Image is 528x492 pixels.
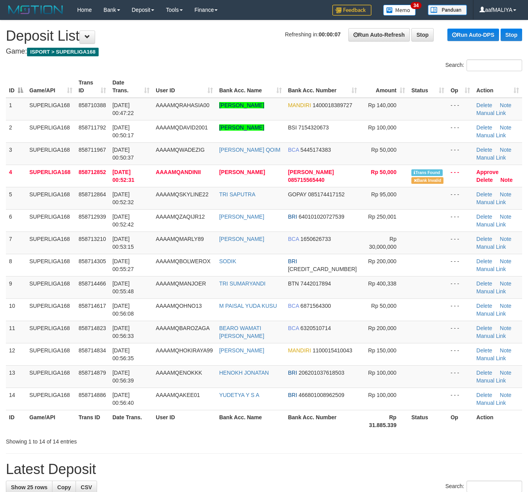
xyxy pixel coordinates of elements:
td: - - - [447,298,473,321]
td: - - - [447,209,473,232]
span: Copy 085174417152 to clipboard [308,191,344,198]
a: Note [500,370,512,376]
span: 858714886 [79,392,106,398]
td: SUPERLIGA168 [26,209,76,232]
td: SUPERLIGA168 [26,298,76,321]
span: Rp 50,000 [371,303,396,309]
span: Refreshing in: [285,31,341,38]
td: SUPERLIGA168 [26,276,76,298]
img: Button%20Memo.svg [383,5,416,16]
a: YUDETYA Y S A [219,392,259,398]
span: Rp 140,000 [368,102,396,108]
span: [DATE] 00:53:15 [112,236,134,250]
span: AAAAMQBOLWEROX [156,258,211,264]
span: BSI [288,124,297,131]
span: AAAAMQZAQIJR12 [156,214,205,220]
td: 7 [6,232,26,254]
span: 858711967 [79,147,106,153]
td: 11 [6,321,26,343]
h1: Deposit List [6,28,522,44]
span: BTN [288,280,299,287]
span: [DATE] 00:50:17 [112,124,134,138]
span: 858714834 [79,347,106,354]
span: AAAAMQRAHASIA00 [156,102,209,108]
span: AAAAMQHOKIRAYA99 [156,347,213,354]
a: Manual Link [476,355,506,361]
td: 2 [6,120,26,142]
span: [DATE] 00:52:42 [112,214,134,228]
span: Copy 601201023433532 to clipboard [288,266,357,272]
span: Copy 1400018389727 to clipboard [313,102,352,108]
td: 13 [6,365,26,388]
span: MANDIRI [288,347,311,354]
a: Delete [476,236,492,242]
span: 858712852 [79,169,106,175]
span: [PERSON_NAME] [288,169,334,175]
h4: Game: [6,48,522,56]
span: AAAAMQENOKKK [156,370,202,376]
a: [PERSON_NAME] [219,214,264,220]
label: Search: [445,59,522,71]
td: SUPERLIGA168 [26,187,76,209]
td: SUPERLIGA168 [26,343,76,365]
th: Rp 31.885.339 [360,410,408,432]
span: 34 [411,2,421,9]
span: Copy 466801008962509 to clipboard [299,392,344,398]
td: - - - [447,343,473,365]
td: SUPERLIGA168 [26,321,76,343]
td: 14 [6,388,26,410]
th: Bank Acc. Number: activate to sort column ascending [285,75,360,98]
a: Note [500,147,512,153]
span: Copy 7154320673 to clipboard [298,124,329,131]
span: 858714879 [79,370,106,376]
a: Note [500,392,512,398]
th: User ID: activate to sort column ascending [153,75,216,98]
a: [PERSON_NAME] QOIM [219,147,280,153]
span: [DATE] 00:56:39 [112,370,134,384]
span: 858712939 [79,214,106,220]
th: User ID [153,410,216,432]
a: BEARO WAMATI [PERSON_NAME] [219,325,264,339]
img: Feedback.jpg [332,5,371,16]
a: Delete [476,392,492,398]
span: 858710388 [79,102,106,108]
td: - - - [447,165,473,187]
a: Run Auto-DPS [447,29,499,41]
span: Rp 200,000 [368,325,396,331]
span: BCA [288,325,299,331]
span: Copy 6871564300 to clipboard [301,303,331,309]
span: 858714823 [79,325,106,331]
span: Rp 200,000 [368,258,396,264]
th: Status [408,410,447,432]
th: Action [473,410,522,432]
th: ID: activate to sort column descending [6,75,26,98]
span: Copy 1100015410043 to clipboard [313,347,352,354]
td: SUPERLIGA168 [26,98,76,120]
td: 3 [6,142,26,165]
span: BCA [288,303,299,309]
td: 9 [6,276,26,298]
span: AAAAMQMARLY89 [156,236,204,242]
span: AAAAMQDAVID2001 [156,124,208,131]
a: Manual Link [476,244,506,250]
td: SUPERLIGA168 [26,165,76,187]
img: MOTION_logo.png [6,4,65,16]
th: Bank Acc. Name: activate to sort column ascending [216,75,285,98]
a: Approve [476,169,499,175]
td: - - - [447,388,473,410]
td: - - - [447,365,473,388]
span: BRI [288,370,297,376]
a: Manual Link [476,132,506,138]
span: Rp 100,000 [368,370,396,376]
span: AAAAMQAKEE01 [156,392,200,398]
th: ID [6,410,26,432]
a: M PAISAL YUDA KUSU [219,303,277,309]
span: Rp 95,000 [371,191,396,198]
th: Status: activate to sort column ascending [408,75,447,98]
th: Date Trans. [109,410,153,432]
td: - - - [447,254,473,276]
span: 858714305 [79,258,106,264]
span: [DATE] 00:56:08 [112,303,134,317]
span: GOPAY [288,191,306,198]
span: 858713210 [79,236,106,242]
